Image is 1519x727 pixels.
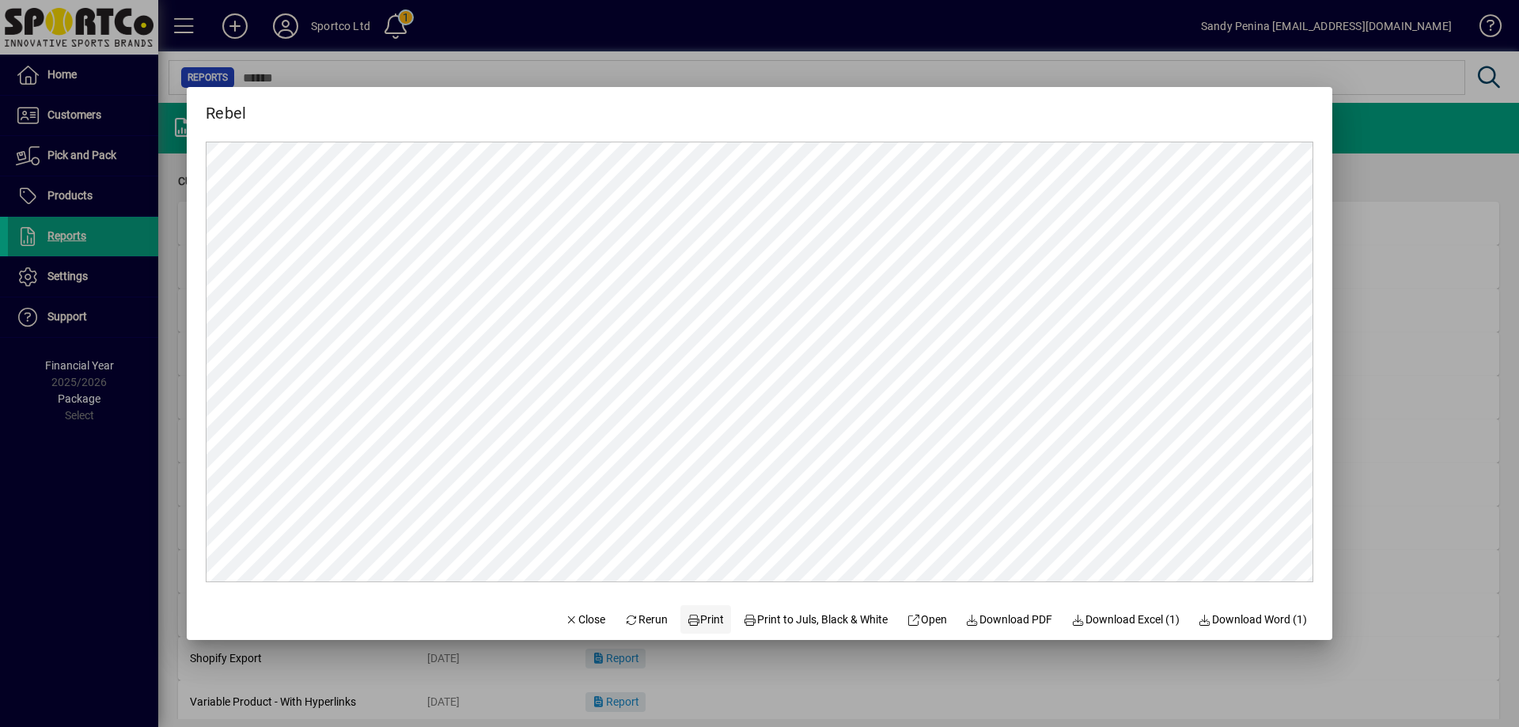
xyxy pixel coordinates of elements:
span: Open [907,612,947,628]
span: Print [687,612,725,628]
span: Rerun [624,612,668,628]
button: Download Word (1) [1192,605,1314,634]
span: Download Word (1) [1199,612,1308,628]
a: Download PDF [960,605,1059,634]
button: Close [559,605,612,634]
h2: Rebel [187,87,265,126]
a: Open [900,605,953,634]
span: Download Excel (1) [1071,612,1180,628]
button: Download Excel (1) [1065,605,1186,634]
span: Download PDF [966,612,1053,628]
button: Print [680,605,731,634]
span: Close [565,612,606,628]
span: Print to Juls, Black & White [744,612,888,628]
button: Print to Juls, Black & White [737,605,895,634]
